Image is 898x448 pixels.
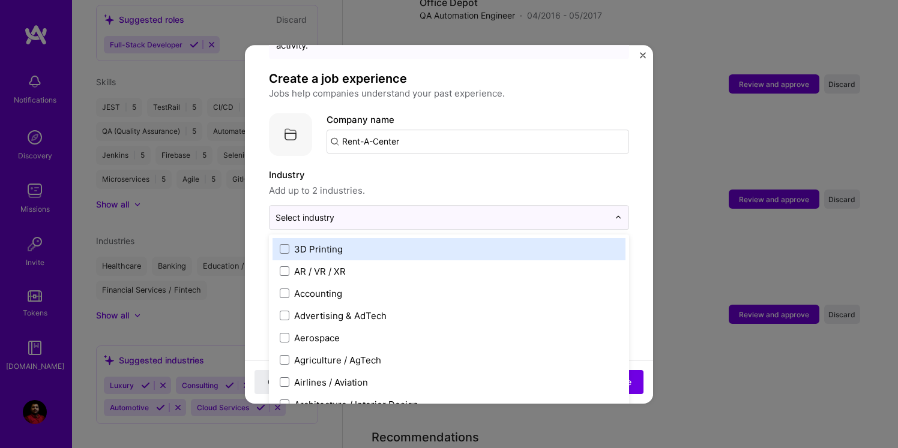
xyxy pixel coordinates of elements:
div: AR / VR / XR [294,265,346,278]
div: Architecture / Interior Design [294,398,418,411]
img: Company logo [269,113,312,156]
label: Company name [327,114,394,125]
button: Close [640,52,646,65]
div: Airlines / Aviation [294,376,368,389]
div: Select industry [276,211,334,224]
input: Search for a company... [327,130,629,154]
span: Add up to 2 industries. [269,184,629,198]
label: Industry [269,168,629,182]
img: drop icon [615,214,622,221]
div: Accounting [294,287,342,300]
span: Close [268,375,290,387]
div: 3D Printing [294,243,343,255]
div: Aerospace [294,332,340,344]
button: Close [255,369,303,393]
div: Advertising & AdTech [294,309,387,322]
p: Jobs help companies understand your past experience. [269,86,629,101]
h4: Create a job experience [269,71,629,86]
div: Agriculture / AgTech [294,354,381,366]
